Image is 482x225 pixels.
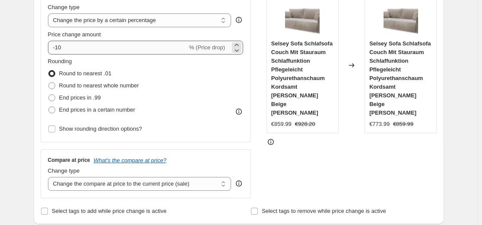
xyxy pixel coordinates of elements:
[48,167,80,174] span: Change type
[393,120,413,129] strike: €859.99
[369,40,431,116] span: Selsey Sofa Schlafsofa Couch Mit Stauraum Schlaffunktion Pflegeleicht Polyurethanschaum Kordsamt ...
[59,70,111,77] span: Round to nearest .01
[235,16,243,24] div: help
[271,120,292,129] div: €859.99
[48,4,80,10] span: Change type
[262,208,386,214] span: Select tags to remove while price change is active
[48,157,90,164] h3: Compare at price
[384,2,418,37] img: 81cqviU8ObL_80x.jpg
[189,44,225,51] span: % (Price drop)
[59,82,139,89] span: Round to nearest whole number
[59,94,101,101] span: End prices in .99
[48,41,187,55] input: -15
[369,120,390,129] div: €773.99
[48,58,72,64] span: Rounding
[271,40,333,116] span: Selsey Sofa Schlafsofa Couch Mit Stauraum Schlaffunktion Pflegeleicht Polyurethanschaum Kordsamt ...
[285,2,320,37] img: 81cqviU8ObL_80x.jpg
[94,157,167,164] button: What's the compare at price?
[52,208,167,214] span: Select tags to add while price change is active
[59,106,135,113] span: End prices in a certain number
[48,31,101,38] span: Price change amount
[235,179,243,188] div: help
[295,120,315,129] strike: €928.20
[59,125,142,132] span: Show rounding direction options?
